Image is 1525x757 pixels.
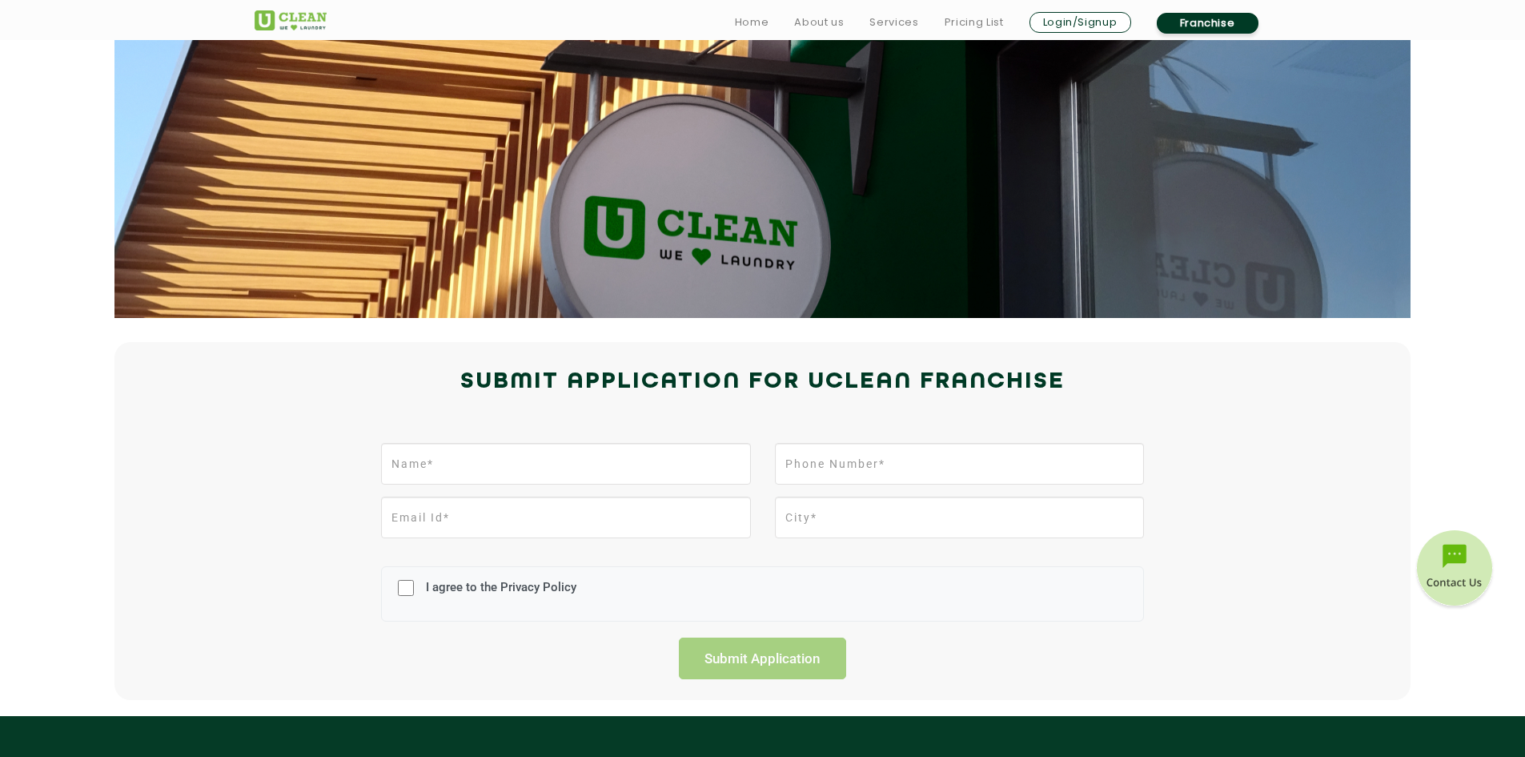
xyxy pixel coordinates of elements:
[1029,12,1131,33] a: Login/Signup
[775,443,1144,485] input: Phone Number*
[381,497,750,538] input: Email Id*
[1415,530,1495,610] img: contact-btn
[945,13,1004,32] a: Pricing List
[255,10,327,30] img: UClean Laundry and Dry Cleaning
[794,13,844,32] a: About us
[679,638,847,679] input: Submit Application
[255,363,1271,401] h2: Submit Application for UCLEAN FRANCHISE
[422,580,576,610] label: I agree to the Privacy Policy
[1157,13,1258,34] a: Franchise
[775,497,1144,538] input: City*
[381,443,750,485] input: Name*
[869,13,918,32] a: Services
[735,13,769,32] a: Home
